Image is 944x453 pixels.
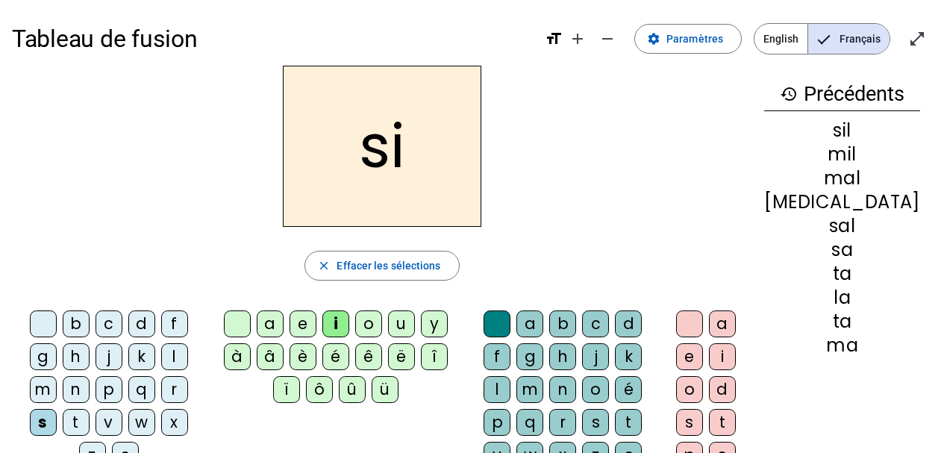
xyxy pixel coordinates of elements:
[257,343,284,370] div: â
[549,343,576,370] div: h
[549,310,576,337] div: b
[666,30,723,48] span: Paramètres
[161,376,188,403] div: r
[30,409,57,436] div: s
[161,310,188,337] div: f
[355,310,382,337] div: o
[30,376,57,403] div: m
[615,376,642,403] div: é
[516,409,543,436] div: q
[615,409,642,436] div: t
[421,343,448,370] div: î
[764,241,920,259] div: sa
[96,376,122,403] div: p
[372,376,398,403] div: ü
[273,376,300,403] div: ï
[582,343,609,370] div: j
[388,310,415,337] div: u
[647,32,660,46] mat-icon: settings
[764,169,920,187] div: mal
[63,409,90,436] div: t
[317,259,331,272] mat-icon: close
[484,409,510,436] div: p
[709,310,736,337] div: a
[598,30,616,48] mat-icon: remove
[388,343,415,370] div: ë
[545,30,563,48] mat-icon: format_size
[676,343,703,370] div: e
[339,376,366,403] div: û
[322,343,349,370] div: é
[63,376,90,403] div: n
[128,310,155,337] div: d
[128,409,155,436] div: w
[283,66,481,227] h2: si
[549,409,576,436] div: r
[421,310,448,337] div: y
[764,313,920,331] div: ta
[128,376,155,403] div: q
[764,337,920,354] div: ma
[290,343,316,370] div: è
[30,343,57,370] div: g
[764,193,920,211] div: [MEDICAL_DATA]
[582,409,609,436] div: s
[306,376,333,403] div: ô
[808,24,890,54] span: Français
[764,289,920,307] div: la
[12,15,533,63] h1: Tableau de fusion
[355,343,382,370] div: ê
[764,265,920,283] div: ta
[304,251,459,281] button: Effacer les sélections
[290,310,316,337] div: e
[484,376,510,403] div: l
[63,310,90,337] div: b
[764,122,920,140] div: sil
[96,409,122,436] div: v
[337,257,440,275] span: Effacer les sélections
[764,217,920,235] div: sal
[484,343,510,370] div: f
[754,24,807,54] span: English
[516,343,543,370] div: g
[516,310,543,337] div: a
[569,30,587,48] mat-icon: add
[96,310,122,337] div: c
[709,376,736,403] div: d
[563,24,593,54] button: Augmenter la taille de la police
[516,376,543,403] div: m
[593,24,622,54] button: Diminuer la taille de la police
[161,409,188,436] div: x
[224,343,251,370] div: à
[764,146,920,163] div: mil
[709,343,736,370] div: i
[634,24,742,54] button: Paramètres
[754,23,890,54] mat-button-toggle-group: Language selection
[582,376,609,403] div: o
[96,343,122,370] div: j
[549,376,576,403] div: n
[615,343,642,370] div: k
[322,310,349,337] div: i
[764,78,920,111] h3: Précédents
[615,310,642,337] div: d
[582,310,609,337] div: c
[676,409,703,436] div: s
[128,343,155,370] div: k
[676,376,703,403] div: o
[161,343,188,370] div: l
[780,85,798,103] mat-icon: history
[63,343,90,370] div: h
[902,24,932,54] button: Entrer en plein écran
[908,30,926,48] mat-icon: open_in_full
[709,409,736,436] div: t
[257,310,284,337] div: a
